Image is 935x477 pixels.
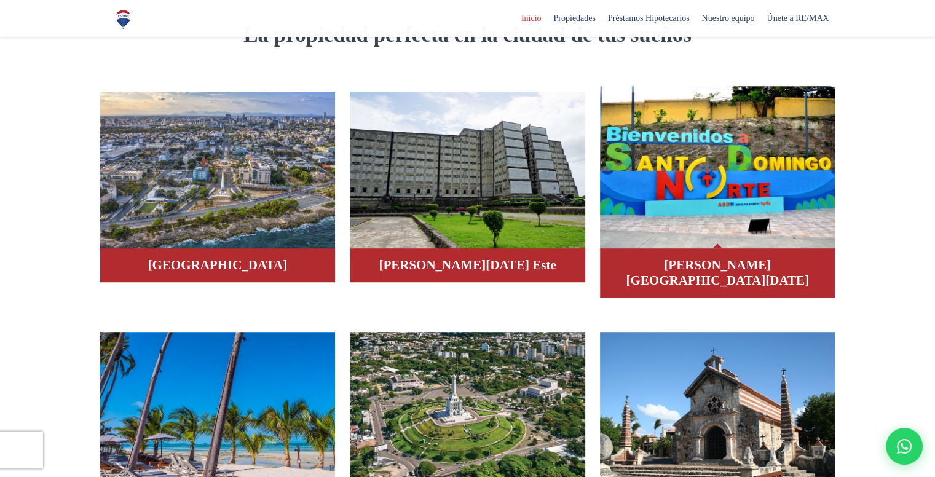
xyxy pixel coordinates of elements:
[600,82,835,298] a: Santo Domingo Norte[PERSON_NAME][GEOGRAPHIC_DATA][DATE]
[612,258,823,288] h4: [PERSON_NAME][GEOGRAPHIC_DATA][DATE]
[600,83,835,249] img: Santo Domingo Norte
[602,9,696,28] span: Préstamos Hipotecarios
[100,82,336,282] a: Distrito Nacional (2)[GEOGRAPHIC_DATA]
[760,9,835,28] span: Únete a RE/MAX
[362,258,573,273] h4: [PERSON_NAME][DATE] Este
[695,9,760,28] span: Nuestro equipo
[350,92,585,258] img: Distrito Nacional (3)
[112,9,134,30] img: Logo de REMAX
[100,92,336,258] img: Distrito Nacional (2)
[547,9,601,28] span: Propiedades
[112,258,323,273] h4: [GEOGRAPHIC_DATA]
[350,82,585,282] a: Distrito Nacional (3)[PERSON_NAME][DATE] Este
[515,9,548,28] span: Inicio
